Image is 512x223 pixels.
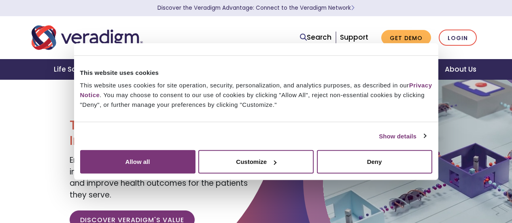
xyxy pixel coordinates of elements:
[340,32,368,42] a: Support
[439,30,477,46] a: Login
[80,81,432,110] div: This website uses cookies for site operation, security, personalization, and analytics purposes, ...
[44,59,111,80] a: Life Sciences
[80,68,432,77] div: This website uses cookies
[32,24,143,51] img: Veradigm logo
[381,30,431,46] a: Get Demo
[351,4,355,12] span: Learn More
[70,117,250,149] h1: Transforming Health, Insightfully®
[435,59,486,80] a: About Us
[80,150,195,174] button: Allow all
[157,4,355,12] a: Discover the Veradigm Advantage: Connect to the Veradigm NetworkLearn More
[317,150,432,174] button: Deny
[198,150,314,174] button: Customize
[70,155,248,200] span: Empowering our clients with trusted data, insights, and solutions to help reduce costs and improv...
[300,32,331,43] a: Search
[80,82,432,98] a: Privacy Notice
[379,131,426,141] a: Show details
